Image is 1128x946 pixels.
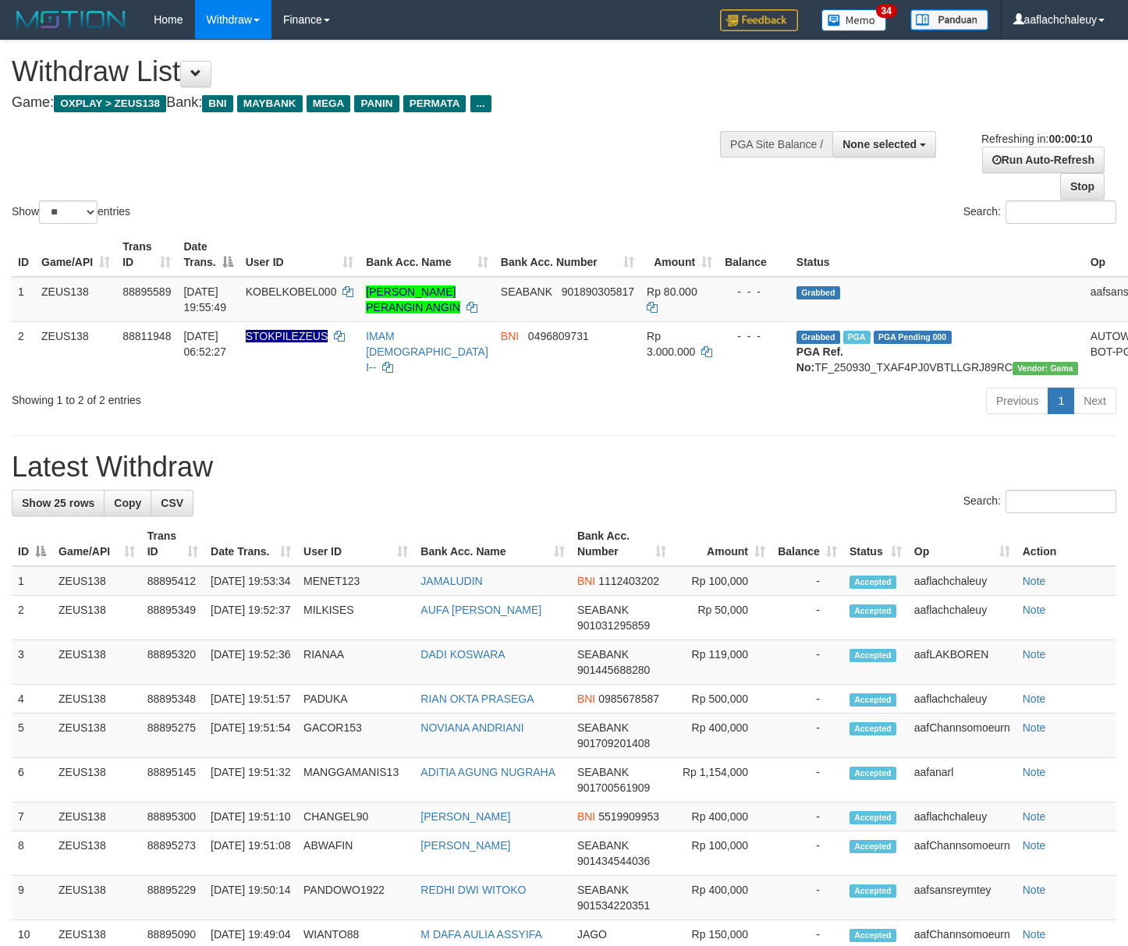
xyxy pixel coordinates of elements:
[12,685,52,714] td: 4
[12,566,52,596] td: 1
[141,876,204,920] td: 88895229
[420,884,526,896] a: REDHI DWI WITOKO
[850,840,896,853] span: Accepted
[577,693,595,705] span: BNI
[204,831,297,876] td: [DATE] 19:51:08
[850,884,896,898] span: Accepted
[577,781,650,794] span: Copy 901700561909 to clipboard
[672,714,772,758] td: Rp 400,000
[204,596,297,640] td: [DATE] 19:52:37
[297,640,414,685] td: RIANAA
[1006,490,1116,513] input: Search:
[204,876,297,920] td: [DATE] 19:50:14
[720,9,798,31] img: Feedback.jpg
[39,200,98,224] select: Showentries
[104,490,151,516] a: Copy
[908,685,1016,714] td: aaflachchaleuy
[1006,200,1116,224] input: Search:
[35,321,116,381] td: ZEUS138
[141,522,204,566] th: Trans ID: activate to sort column ascending
[35,277,116,322] td: ZEUS138
[12,490,105,516] a: Show 25 rows
[1023,810,1046,823] a: Note
[237,95,303,112] span: MAYBANK
[876,4,897,18] span: 34
[577,899,650,912] span: Copy 901534220351 to clipboard
[577,648,629,661] span: SEABANK
[772,522,843,566] th: Balance: activate to sort column ascending
[842,138,917,151] span: None selected
[850,693,896,707] span: Accepted
[122,285,171,298] span: 88895589
[672,522,772,566] th: Amount: activate to sort column ascending
[204,640,297,685] td: [DATE] 19:52:36
[22,497,94,509] span: Show 25 rows
[141,758,204,803] td: 88895145
[354,95,399,112] span: PANIN
[562,285,634,298] span: Copy 901890305817 to clipboard
[850,649,896,662] span: Accepted
[963,200,1116,224] label: Search:
[420,766,555,778] a: ADITIA AGUNG NUGRAHA
[204,522,297,566] th: Date Trans.: activate to sort column ascending
[141,685,204,714] td: 88895348
[414,522,571,566] th: Bank Acc. Name: activate to sort column ascending
[908,640,1016,685] td: aafLAKBOREN
[12,232,35,277] th: ID
[204,685,297,714] td: [DATE] 19:51:57
[246,285,337,298] span: KOBELKOBEL000
[577,619,650,632] span: Copy 901031295859 to clipboard
[52,758,141,803] td: ZEUS138
[672,566,772,596] td: Rp 100,000
[577,766,629,778] span: SEABANK
[1023,766,1046,778] a: Note
[908,566,1016,596] td: aaflachchaleuy
[672,758,772,803] td: Rp 1,154,000
[52,566,141,596] td: ZEUS138
[772,831,843,876] td: -
[1023,693,1046,705] a: Note
[420,928,542,941] a: M DAFA AULIA ASSYIFA
[360,232,495,277] th: Bank Acc. Name: activate to sort column ascending
[12,714,52,758] td: 5
[1048,133,1092,145] strong: 00:00:10
[577,928,607,941] span: JAGO
[420,648,505,661] a: DADI KOSWARA
[718,232,790,277] th: Balance
[1073,388,1116,414] a: Next
[297,876,414,920] td: PANDOWO1922
[772,640,843,685] td: -
[1013,362,1078,375] span: Vendor URL: https://trx31.1velocity.biz
[12,522,52,566] th: ID: activate to sort column descending
[297,685,414,714] td: PADUKA
[12,386,459,408] div: Showing 1 to 2 of 2 entries
[850,604,896,618] span: Accepted
[647,285,697,298] span: Rp 80.000
[832,131,936,158] button: None selected
[114,497,141,509] span: Copy
[1023,884,1046,896] a: Note
[12,321,35,381] td: 2
[571,522,672,566] th: Bank Acc. Number: activate to sort column ascending
[307,95,351,112] span: MEGA
[501,285,552,298] span: SEABANK
[598,693,659,705] span: Copy 0985678587 to clipboard
[297,803,414,831] td: CHANGEL90
[1023,648,1046,661] a: Note
[672,876,772,920] td: Rp 400,000
[297,831,414,876] td: ABWAFIN
[246,330,328,342] span: Nama rekening ada tanda titik/strip, harap diedit
[1023,839,1046,852] a: Note
[116,232,177,277] th: Trans ID: activate to sort column ascending
[796,345,843,374] b: PGA Ref. No:
[772,596,843,640] td: -
[1023,575,1046,587] a: Note
[12,200,130,224] label: Show entries
[52,522,141,566] th: Game/API: activate to sort column ascending
[52,640,141,685] td: ZEUS138
[772,758,843,803] td: -
[12,8,130,31] img: MOTION_logo.png
[908,758,1016,803] td: aafanarl
[850,929,896,942] span: Accepted
[577,810,595,823] span: BNI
